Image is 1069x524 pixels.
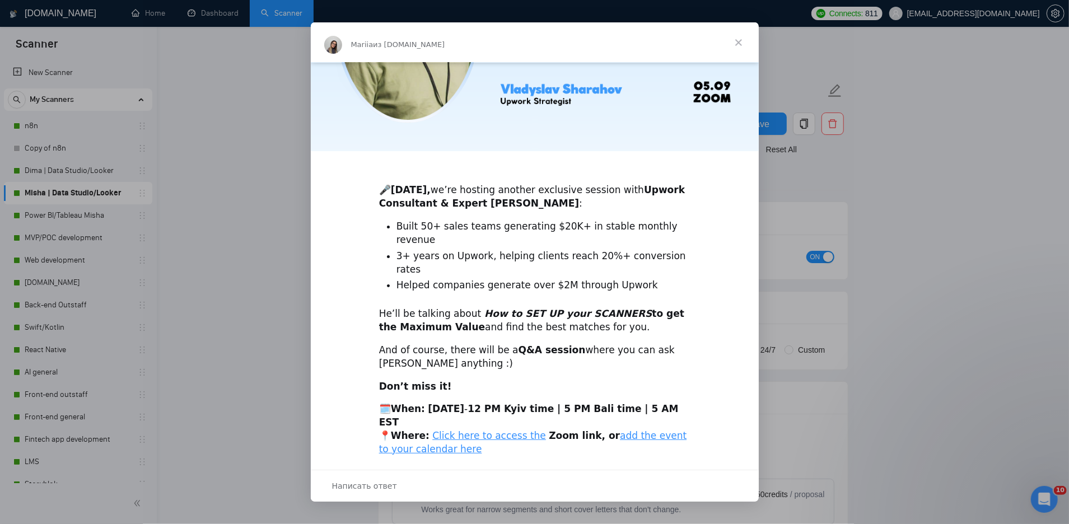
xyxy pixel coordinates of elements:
img: Profile image for Mariia [324,36,342,54]
div: 🗓️ - 📍 [379,403,690,456]
span: Закрыть [718,22,759,63]
b: Where: [391,430,430,441]
span: из [DOMAIN_NAME] [373,40,445,49]
li: 3+ years on Upwork, helping clients reach 20%+ conversion rates [396,250,690,277]
a: add the event to your calendar here [379,430,687,455]
li: Built 50+ sales teams generating $20K+ in stable monthly revenue [396,220,690,247]
div: 🎤 we’re hosting another exclusive session with : [379,170,690,210]
i: How to SET UP your SCANNERS [484,308,652,319]
span: Написать ответ [332,479,397,493]
b: 12 PM Kyiv time | 5 PM Bali time | 5 AM EST [379,403,679,428]
li: Helped companies generate over $2M through Upwork [396,279,690,292]
div: And of course, there will be a where you can ask [PERSON_NAME] anything :) [379,344,690,371]
b: [DATE] [428,403,464,414]
div: Открыть разговор и ответить [311,470,759,502]
b: Upwork Consultant & Expert [PERSON_NAME] [379,184,685,209]
div: He’ll be talking about and find the best matches for you. [379,307,690,334]
b: to get the Maximum Value [379,308,684,333]
b: Zoom link, or [549,430,620,441]
b: [DATE], [391,184,431,195]
b: Don’t miss it! [379,381,452,392]
b: Q&A session [519,344,586,355]
a: Click here to access the [432,430,546,441]
span: Mariia [351,40,374,49]
b: When: [391,403,425,414]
